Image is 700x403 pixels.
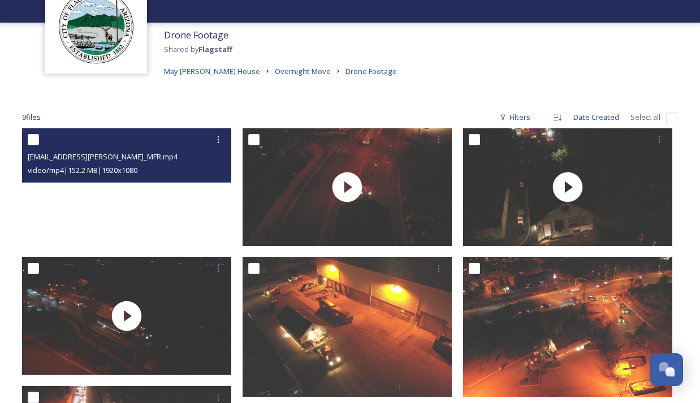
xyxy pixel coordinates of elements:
[345,66,397,76] span: Drone Footage
[630,112,660,123] span: Select all
[494,106,536,128] div: Filters
[463,128,672,246] img: thumbnail
[345,64,397,78] a: Drone Footage
[275,64,331,78] a: Overnight Move
[243,128,452,246] img: thumbnail
[463,257,672,397] img: ext_1747323584.681491_paul.rosevear@flagstaffaz.gov-MFR2.JPG
[28,165,137,175] span: video/mp4 | 152.2 MB | 1920 x 1080
[650,353,683,386] button: Open Chat
[164,66,260,76] span: May [PERSON_NAME] House
[164,29,228,41] span: Drone Footage
[275,66,331,76] span: Overnight Move
[22,257,231,375] img: thumbnail
[164,44,232,54] span: Shared by
[198,44,232,54] strong: Flagstaff
[22,112,41,123] span: 9 file s
[164,64,260,78] a: May [PERSON_NAME] House
[22,128,231,246] video: ext_1747323608.281279_paul.rosevear@flagstaffaz.gov-2025-05-13_MFR.mp4
[28,151,178,162] span: [EMAIL_ADDRESS][PERSON_NAME]_MFR.mp4
[243,257,452,397] img: ext_1747323590.415436_paul.rosevear@flagstaffaz.gov-MFR3.JPG
[568,106,625,128] div: Date Created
